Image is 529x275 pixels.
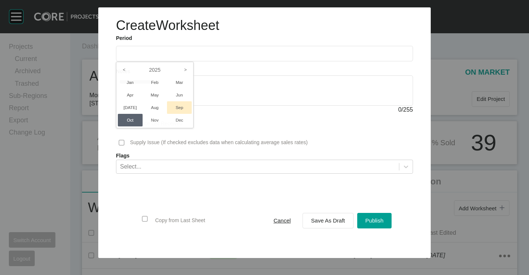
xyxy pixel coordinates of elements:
[167,101,192,114] li: Sep
[143,114,167,126] li: Nov
[179,64,192,76] i: >
[118,114,143,126] li: Oct
[118,101,143,114] li: [DATE]
[118,76,143,89] li: Jan
[167,76,192,89] li: Mar
[167,114,192,126] li: Dec
[118,89,143,101] li: Apr
[143,89,167,101] li: May
[118,64,130,76] i: <
[143,76,167,89] li: Feb
[167,89,192,101] li: Jun
[143,101,167,114] li: Aug
[118,64,192,76] label: 2025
